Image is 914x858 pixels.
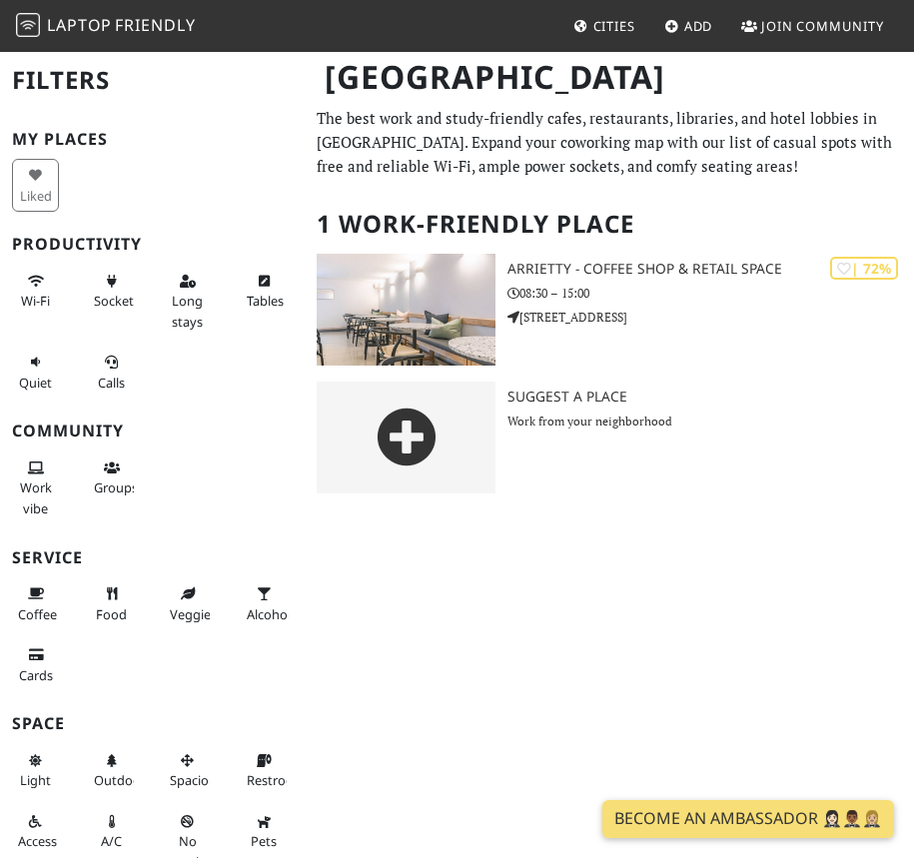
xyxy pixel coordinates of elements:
[507,308,914,327] p: [STREET_ADDRESS]
[241,577,288,630] button: Alcohol
[241,265,288,318] button: Tables
[247,292,284,310] span: Work-friendly tables
[164,577,211,630] button: Veggie
[12,714,293,733] h3: Space
[170,771,223,789] span: Spacious
[12,548,293,567] h3: Service
[94,478,138,496] span: Group tables
[12,805,59,858] button: Accessible
[12,130,293,149] h3: My Places
[88,805,135,858] button: A/C
[593,17,635,35] span: Cities
[21,292,50,310] span: Stable Wi-Fi
[164,265,211,338] button: Long stays
[88,346,135,399] button: Calls
[20,478,52,516] span: People working
[305,254,914,366] a: Arrietty - Coffee Shop & Retail Space | 72% Arrietty - Coffee Shop & Retail Space 08:30 – 15:00 [...
[761,17,884,35] span: Join Community
[47,14,112,36] span: Laptop
[20,771,51,789] span: Natural light
[309,50,902,105] h1: [GEOGRAPHIC_DATA]
[656,8,721,44] a: Add
[12,451,59,524] button: Work vibe
[317,106,902,178] p: The best work and study-friendly cafes, restaurants, libraries, and hotel lobbies in [GEOGRAPHIC_...
[98,374,125,392] span: Video/audio calls
[18,605,57,623] span: Coffee
[94,292,140,310] span: Power sockets
[247,771,306,789] span: Restroom
[12,50,293,111] h2: Filters
[317,254,495,366] img: Arrietty - Coffee Shop & Retail Space
[170,605,211,623] span: Veggie
[101,832,122,850] span: Air conditioned
[164,744,211,797] button: Spacious
[19,374,52,392] span: Quiet
[317,382,495,493] img: gray-place-d2bdb4477600e061c01bd816cc0f2ef0cfcb1ca9e3ad78868dd16fb2af073a21.png
[12,422,293,440] h3: Community
[317,194,902,255] h2: 1 Work-Friendly Place
[507,389,914,406] h3: Suggest a Place
[18,832,78,850] span: Accessible
[12,577,59,630] button: Coffee
[241,805,288,858] button: Pets
[507,261,914,278] h3: Arrietty - Coffee Shop & Retail Space
[684,17,713,35] span: Add
[507,412,914,430] p: Work from your neighborhood
[16,9,196,44] a: LaptopFriendly LaptopFriendly
[16,13,40,37] img: LaptopFriendly
[88,451,135,504] button: Groups
[247,605,291,623] span: Alcohol
[251,832,277,850] span: Pet friendly
[12,265,59,318] button: Wi-Fi
[241,744,288,797] button: Restroom
[19,666,53,684] span: Credit cards
[96,605,127,623] span: Food
[305,382,914,493] a: Suggest a Place Work from your neighborhood
[88,577,135,630] button: Food
[88,265,135,318] button: Sockets
[602,800,894,838] a: Become an Ambassador 🤵🏻‍♀️🤵🏾‍♂️🤵🏼‍♀️
[12,744,59,797] button: Light
[830,257,898,280] div: | 72%
[88,744,135,797] button: Outdoor
[172,292,203,330] span: Long stays
[733,8,892,44] a: Join Community
[12,346,59,399] button: Quiet
[12,638,59,691] button: Cards
[115,14,195,36] span: Friendly
[94,771,146,789] span: Outdoor area
[565,8,643,44] a: Cities
[12,235,293,254] h3: Productivity
[507,284,914,303] p: 08:30 – 15:00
